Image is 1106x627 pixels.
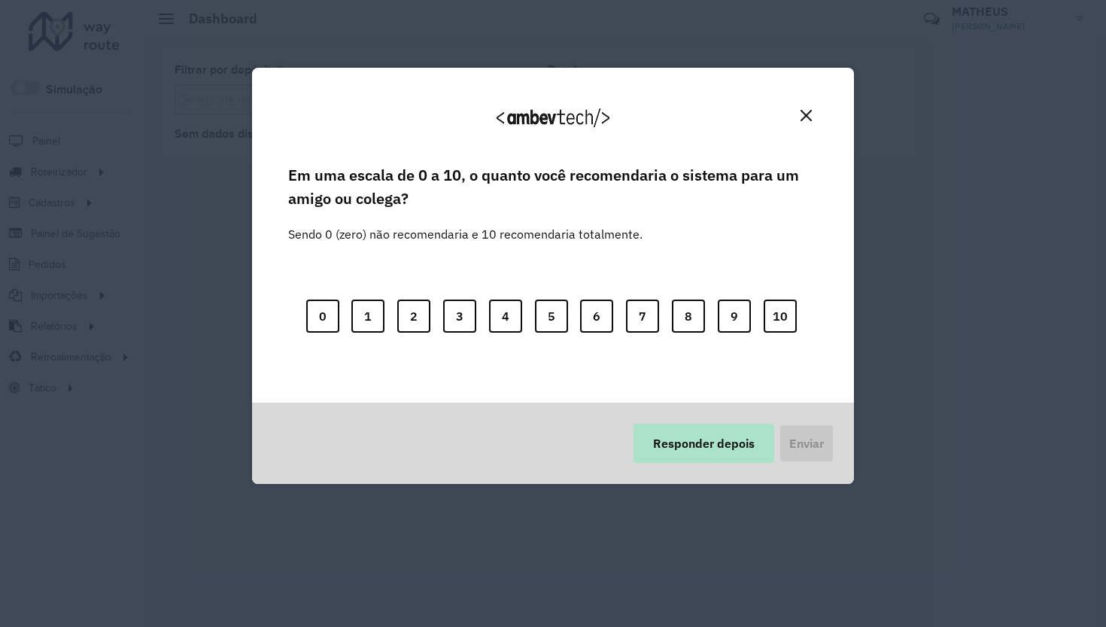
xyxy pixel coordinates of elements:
button: 2 [397,300,430,333]
button: 10 [764,300,797,333]
button: 3 [443,300,476,333]
button: 5 [535,300,568,333]
button: 9 [718,300,751,333]
button: Close [795,104,818,127]
label: Em uma escala de 0 a 10, o quanto você recomendaria o sistema para um amigo ou colega? [288,164,818,210]
button: 1 [351,300,384,333]
button: 7 [626,300,659,333]
button: 4 [489,300,522,333]
button: 8 [672,300,705,333]
img: Close [801,110,812,121]
label: Sendo 0 (zero) não recomendaria e 10 recomendaria totalmente. [288,207,643,243]
button: 0 [306,300,339,333]
img: Logo Ambevtech [497,108,609,127]
button: 6 [580,300,613,333]
button: Responder depois [634,424,774,463]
